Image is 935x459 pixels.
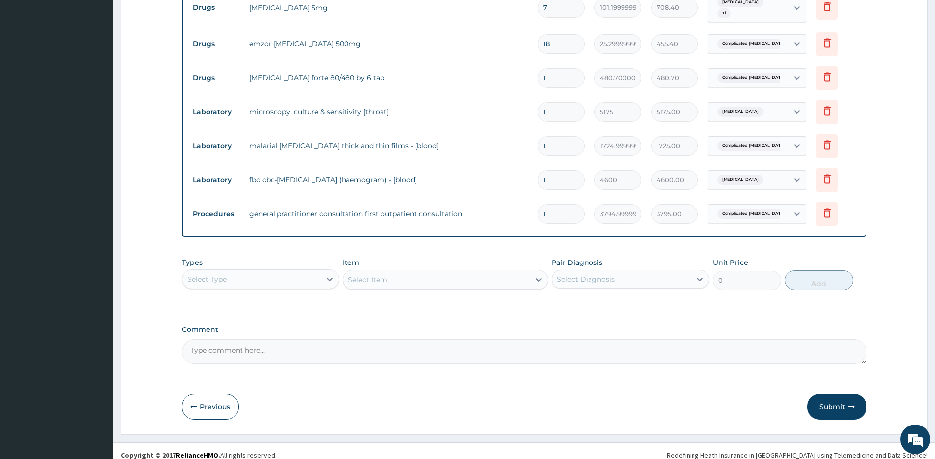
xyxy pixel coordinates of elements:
span: Complicated [MEDICAL_DATA] [717,73,790,83]
span: [MEDICAL_DATA] [717,107,763,117]
span: Complicated [MEDICAL_DATA] [717,39,790,49]
img: d_794563401_company_1708531726252_794563401 [18,49,40,74]
button: Add [785,270,853,290]
td: microscopy, culture & sensitivity [throat] [244,102,533,122]
textarea: Type your message and hit 'Enter' [5,269,188,303]
div: Minimize live chat window [162,5,185,29]
span: Complicated [MEDICAL_DATA] [717,141,790,151]
div: Select Diagnosis [557,274,615,284]
td: emzor [MEDICAL_DATA] 500mg [244,34,533,54]
td: Laboratory [188,137,244,155]
label: Unit Price [713,258,748,267]
div: Chat with us now [51,55,166,68]
td: Drugs [188,35,244,53]
span: [MEDICAL_DATA] [717,175,763,185]
label: Types [182,259,203,267]
td: fbc cbc-[MEDICAL_DATA] (haemogram) - [blood] [244,170,533,190]
label: Item [343,258,359,267]
td: general practitioner consultation first outpatient consultation [244,204,533,224]
label: Pair Diagnosis [552,258,602,267]
td: Drugs [188,69,244,87]
td: [MEDICAL_DATA] forte 80/480 by 6 tab [244,68,533,88]
span: + 1 [717,8,731,18]
td: malarial [MEDICAL_DATA] thick and thin films - [blood] [244,136,533,156]
td: Procedures [188,205,244,223]
button: Submit [807,394,866,420]
td: Laboratory [188,103,244,121]
td: Laboratory [188,171,244,189]
label: Comment [182,326,867,334]
span: We're online! [57,124,136,224]
button: Previous [182,394,239,420]
span: Complicated [MEDICAL_DATA] [717,209,790,219]
div: Select Type [187,274,227,284]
